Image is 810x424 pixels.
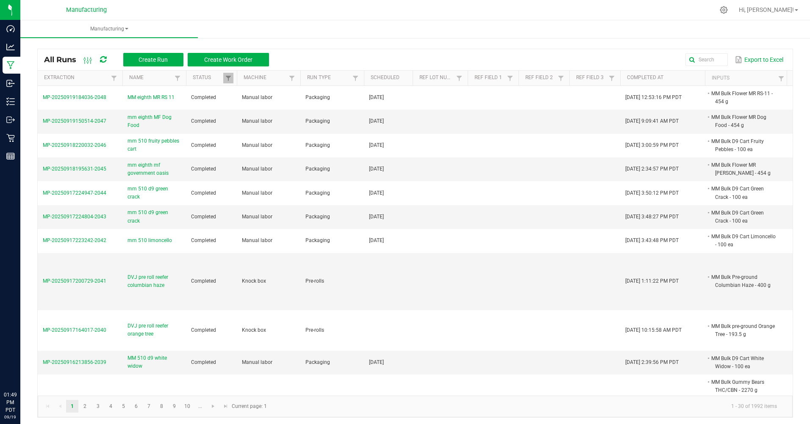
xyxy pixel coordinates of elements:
kendo-pager: Current page: 1 [38,396,793,417]
a: Ref Field 3Sortable [576,74,606,81]
span: MP-20250918220032-2046 [43,142,106,148]
span: Completed [191,327,216,333]
div: Manage settings [718,6,729,14]
li: MM Bulk D9 Cart White Widow - 100 ea [710,354,777,371]
span: Go to the last page [222,403,229,410]
a: Page 8 [155,400,168,413]
span: MP-20250917164017-2040 [43,327,106,333]
a: Filter [607,73,617,83]
span: mm 510 limoncello [128,237,172,245]
inline-svg: Manufacturing [6,61,15,69]
a: Filter [776,73,786,84]
span: Hi, [PERSON_NAME]! [739,6,794,13]
button: Create Work Order [188,53,269,66]
li: MM Bulk D9 Cart Limoncello - 100 ea [710,232,777,249]
span: Completed [191,237,216,243]
a: NameSortable [129,74,172,81]
a: ScheduledSortable [371,74,409,81]
span: Create Work Order [204,56,252,63]
a: Ref Field 2Sortable [525,74,555,81]
a: Page 6 [130,400,142,413]
span: Completed [191,278,216,284]
span: mm eighth MF Dog Food [128,113,181,129]
span: [DATE] 9:09:41 AM PDT [625,118,679,124]
span: [DATE] 3:48:27 PM PDT [625,214,679,220]
a: Page 10 [181,400,194,413]
a: Filter [287,73,297,83]
button: Export to Excel [733,52,785,67]
a: Page 2 [79,400,91,413]
li: MM Bulk Flower MR RS-11 - 454 g [710,89,777,106]
span: [DATE] [369,142,384,148]
span: [DATE] 3:00:59 PM PDT [625,142,679,148]
span: Completed [191,94,216,100]
span: MP-20250916213856-2039 [43,359,106,365]
span: Manufacturing [66,6,107,14]
span: [DATE] [369,94,384,100]
span: [DATE] [369,359,384,365]
span: [DATE] 2:34:57 PM PDT [625,166,679,172]
a: Page 3 [92,400,104,413]
span: Packaging [305,118,330,124]
span: Packaging [305,237,330,243]
a: Go to the last page [219,400,232,413]
span: MM 510 d9 white widow [128,354,181,370]
li: MM Bulk Flower MR Dog Food - 454 g [710,113,777,129]
span: Completed [191,166,216,172]
span: Completed [191,359,216,365]
span: mm 510 fruity pebbles cart [128,137,181,153]
span: Completed [191,142,216,148]
span: Manual labor [242,359,272,365]
a: Go to the next page [207,400,219,413]
th: Inputs [705,71,790,86]
li: MM Bulk Pre-ground Columbian Haze - 400 g [710,273,777,289]
inline-svg: Dashboard [6,25,15,33]
a: Completed AtSortable [627,74,702,81]
span: [DATE] [369,237,384,243]
p: 09/19 [4,414,17,420]
span: Go to the next page [210,403,216,410]
input: Search [685,53,728,66]
span: Completed [191,214,216,220]
a: Filter [172,73,183,83]
kendo-pager-info: 1 - 30 of 1992 items [272,399,784,413]
li: MM Bulk D9 Cart Green Crack - 100 ea [710,209,777,225]
span: Create Run [139,56,168,63]
a: Filter [556,73,566,83]
button: Create Run [123,53,183,66]
a: Manufacturing [20,20,198,38]
li: MM Bulk D9 Cart Fruity Pebbles - 100 ea [710,137,777,154]
span: [DATE] [369,166,384,172]
a: Filter [505,73,515,83]
inline-svg: Inventory [6,97,15,106]
span: Pre-rolls [305,278,324,284]
iframe: Resource center [8,356,34,382]
span: [DATE] [369,118,384,124]
a: Run TypeSortable [307,74,350,81]
span: MP-20250917224947-2044 [43,190,106,196]
span: Packaging [305,359,330,365]
inline-svg: Reports [6,152,15,160]
span: Manual labor [242,94,272,100]
inline-svg: Inbound [6,79,15,88]
span: MM eighth MR RS 11 [128,94,175,102]
iframe: Resource center unread badge [25,355,35,365]
span: [DATE] 2:39:56 PM PDT [625,359,679,365]
span: Manufacturing [20,25,198,33]
a: Filter [223,73,233,83]
span: [DATE] 3:50:12 PM PDT [625,190,679,196]
span: Manual labor [242,237,272,243]
span: Manual labor [242,214,272,220]
a: Ref Field 1Sortable [474,74,505,81]
inline-svg: Retail [6,134,15,142]
span: [DATE] [369,214,384,220]
a: Page 5 [117,400,130,413]
span: Manual labor [242,190,272,196]
a: Page 4 [105,400,117,413]
span: [DATE] 3:43:48 PM PDT [625,237,679,243]
li: MM Bulk Flower MR [PERSON_NAME] - 454 g [710,161,777,177]
a: Filter [350,73,361,83]
span: mm eighth mf government oasis [128,161,181,177]
span: [DATE] 10:15:58 AM PDT [625,327,682,333]
li: MM Bulk Gummy Bears THC/CBN - 2270 g [710,395,777,411]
